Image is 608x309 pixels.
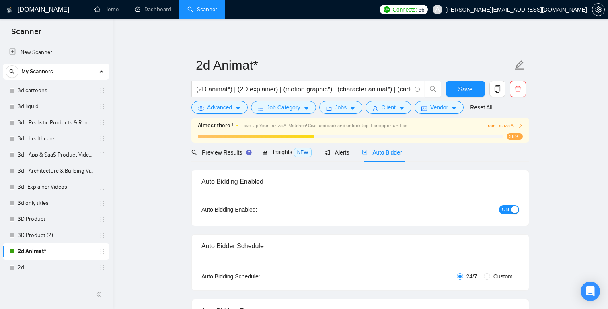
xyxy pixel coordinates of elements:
[18,82,94,99] a: 3d cartoons
[18,227,94,243] a: 3D Product (2)
[458,84,472,94] span: Save
[507,133,523,140] span: 38%
[99,103,105,110] span: holder
[381,103,396,112] span: Client
[510,85,526,93] span: delete
[6,69,18,74] span: search
[191,149,249,156] span: Preview Results
[99,87,105,94] span: holder
[415,87,420,92] span: info-circle
[267,103,300,112] span: Job Category
[201,235,519,257] div: Auto Bidder Schedule
[7,4,12,16] img: logo
[196,55,513,75] input: Scanner name...
[6,65,18,78] button: search
[191,101,248,114] button: settingAdvancedcaret-down
[592,3,605,16] button: setting
[419,5,425,14] span: 56
[319,101,363,114] button: folderJobscaret-down
[3,44,109,60] li: New Scanner
[362,149,402,156] span: Auto Bidder
[392,5,417,14] span: Connects:
[514,60,525,70] span: edit
[99,184,105,190] span: holder
[372,105,378,111] span: user
[262,149,311,155] span: Insights
[294,148,312,157] span: NEW
[21,64,53,80] span: My Scanners
[384,6,390,13] img: upwork-logo.png
[198,121,233,130] span: Almost there !
[18,163,94,179] a: 3d - Architecture & Building Visualization:
[425,85,441,93] span: search
[304,105,309,111] span: caret-down
[518,123,523,128] span: right
[366,101,411,114] button: userClientcaret-down
[350,105,355,111] span: caret-down
[592,6,605,13] a: setting
[99,152,105,158] span: holder
[18,115,94,131] a: 3d - Realistic Products & Renders
[99,216,105,222] span: holder
[187,6,217,13] a: searchScanner
[510,81,526,97] button: delete
[502,205,509,214] span: ON
[135,6,171,13] a: dashboardDashboard
[421,105,427,111] span: idcard
[99,119,105,126] span: holder
[99,248,105,255] span: holder
[99,232,105,239] span: holder
[18,179,94,195] a: 3d -Explainer Videos
[430,103,448,112] span: Vendor
[196,84,411,94] input: Search Freelance Jobs...
[18,276,94,292] a: ChatGPT Prompt
[446,81,485,97] button: Save
[435,7,440,12] span: user
[326,105,332,111] span: folder
[201,205,307,214] div: Auto Bidding Enabled:
[96,290,104,298] span: double-left
[241,123,409,128] span: Level Up Your Laziza AI Matches! Give feedback and unlock top-tier opportunities !
[198,105,204,111] span: setting
[18,147,94,163] a: 3d - App & SaaS Product Videos
[3,64,109,292] li: My Scanners
[325,150,330,155] span: notification
[581,282,600,301] div: Open Intercom Messenger
[9,44,103,60] a: New Scanner
[18,195,94,211] a: 3d only titles
[592,6,604,13] span: setting
[463,272,481,281] span: 24/7
[235,105,241,111] span: caret-down
[470,103,492,112] a: Reset All
[18,260,94,276] a: 2d
[201,272,307,281] div: Auto Bidding Schedule:
[18,131,94,147] a: 3d - healthcare
[451,105,457,111] span: caret-down
[425,81,441,97] button: search
[486,122,523,130] button: Train Laziza AI
[489,81,505,97] button: copy
[490,272,516,281] span: Custom
[245,149,253,156] div: Tooltip anchor
[490,85,505,93] span: copy
[99,136,105,142] span: holder
[18,211,94,227] a: 3D Product
[5,26,48,43] span: Scanner
[399,105,405,111] span: caret-down
[262,149,268,155] span: area-chart
[251,101,316,114] button: barsJob Categorycaret-down
[415,101,464,114] button: idcardVendorcaret-down
[18,99,94,115] a: 3d liquid
[99,264,105,271] span: holder
[201,170,519,193] div: Auto Bidding Enabled
[207,103,232,112] span: Advanced
[99,168,105,174] span: holder
[362,150,368,155] span: robot
[18,243,94,260] a: 2d Animat*
[258,105,263,111] span: bars
[335,103,347,112] span: Jobs
[99,200,105,206] span: holder
[191,150,197,155] span: search
[325,149,349,156] span: Alerts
